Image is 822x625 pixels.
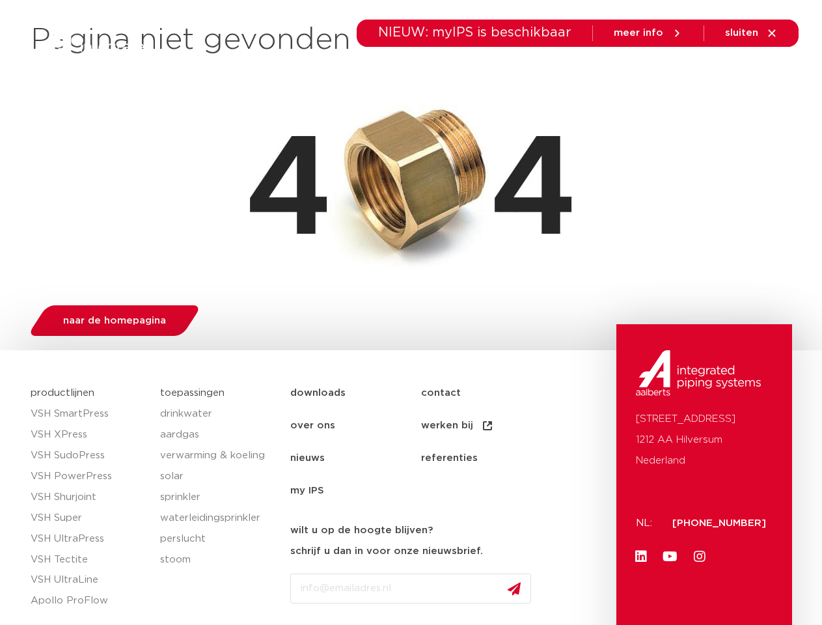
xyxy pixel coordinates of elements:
[31,590,148,611] a: Apollo ProFlow
[27,305,202,336] a: naar de homepagina
[636,513,657,534] p: NL:
[31,508,148,529] a: VSH Super
[725,27,778,39] a: sluiten
[31,388,94,398] a: productlijnen
[614,27,683,39] a: meer info
[625,48,670,98] a: over ons
[235,48,288,98] a: producten
[421,377,552,410] a: contact
[290,475,421,507] a: my IPS
[290,525,433,535] strong: wilt u op de hoogte blijven?
[508,582,521,596] img: send.svg
[421,442,552,475] a: referenties
[378,26,571,39] span: NIEUW: myIPS is beschikbaar
[725,28,758,38] span: sluiten
[290,377,421,410] a: downloads
[160,508,277,529] a: waterleidingsprinkler
[557,48,599,98] a: services
[421,410,552,442] a: werken bij
[235,48,670,98] nav: Menu
[160,487,277,508] a: sprinkler
[290,377,610,507] nav: Menu
[290,546,483,556] strong: schrijf u dan in voor onze nieuwsbrief.
[381,48,450,98] a: toepassingen
[160,466,277,487] a: solar
[31,549,148,570] a: VSH Tectite
[31,424,148,445] a: VSH XPress
[290,574,531,604] input: info@emailadres.nl
[31,466,148,487] a: VSH PowerPress
[31,487,148,508] a: VSH Shurjoint
[31,570,148,590] a: VSH UltraLine
[614,28,663,38] span: meer info
[314,48,355,98] a: markten
[31,404,148,424] a: VSH SmartPress
[31,529,148,549] a: VSH UltraPress
[636,409,773,471] p: [STREET_ADDRESS] 1212 AA Hilversum Nederland
[735,59,748,87] div: my IPS
[672,518,766,528] a: [PHONE_NUMBER]
[160,549,277,570] a: stoom
[31,445,148,466] a: VSH SudoPress
[476,48,531,98] a: downloads
[160,388,225,398] a: toepassingen
[290,410,421,442] a: over ons
[160,445,277,466] a: verwarming & koeling
[160,529,277,549] a: perslucht
[63,316,166,326] span: naar de homepagina
[290,442,421,475] a: nieuws
[160,424,277,445] a: aardgas
[160,404,277,424] a: drinkwater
